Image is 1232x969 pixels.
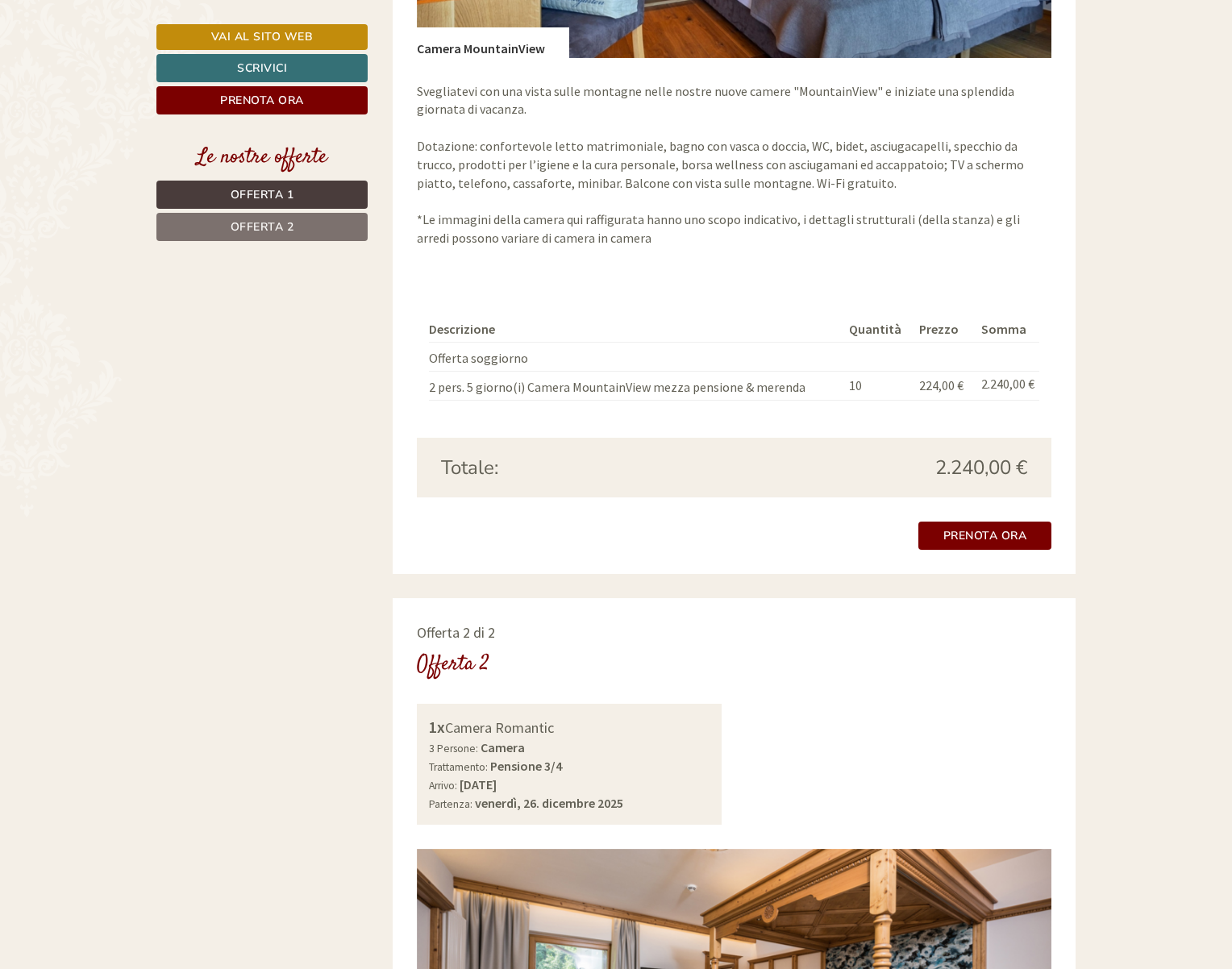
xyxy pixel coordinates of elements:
[460,776,497,792] b: [DATE]
[398,78,611,89] small: 16:57
[429,760,488,774] small: Trattamento:
[913,317,975,342] th: Prezzo
[417,623,495,642] span: Offerta 2 di 2
[919,377,964,393] span: 224,00 €
[429,371,843,400] td: 2 pers. 5 giorno(i) Camera MountainView mezza pensione & merenda
[156,86,368,114] a: Prenota ora
[417,27,569,58] div: Camera MountainView
[843,371,914,400] td: 10
[475,795,623,811] b: venerdì, 26. dicembre 2025
[935,454,1027,481] span: 2.240,00 €
[429,717,445,737] b: 1x
[490,758,562,774] b: Pensione 3/4
[289,12,347,40] div: [DATE]
[481,739,525,755] b: Camera
[429,317,843,342] th: Descrizione
[156,54,368,82] a: Scrivici
[231,187,294,202] span: Offerta 1
[398,47,611,60] div: Lei
[156,24,368,50] a: Vai al sito web
[429,454,735,481] div: Totale:
[553,425,636,453] button: Invia
[231,219,294,235] span: Offerta 2
[417,82,1052,248] p: Svegliatevi con una vista sulle montagne nelle nostre nuove camere "MountainView" e iniziate una ...
[417,650,489,680] div: Offerta 2
[975,317,1039,342] th: Somma
[918,522,1052,550] a: Prenota ora
[843,317,914,342] th: Quantità
[429,716,710,739] div: Camera Romantic
[429,343,843,372] td: Offerta soggiorno
[975,371,1039,400] td: 2.240,00 €
[429,779,457,792] small: Arrivo:
[390,44,623,93] div: Buon giorno, come possiamo aiutarla?
[429,742,478,755] small: 3 Persone:
[156,143,368,173] div: Le nostre offerte
[429,797,472,811] small: Partenza:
